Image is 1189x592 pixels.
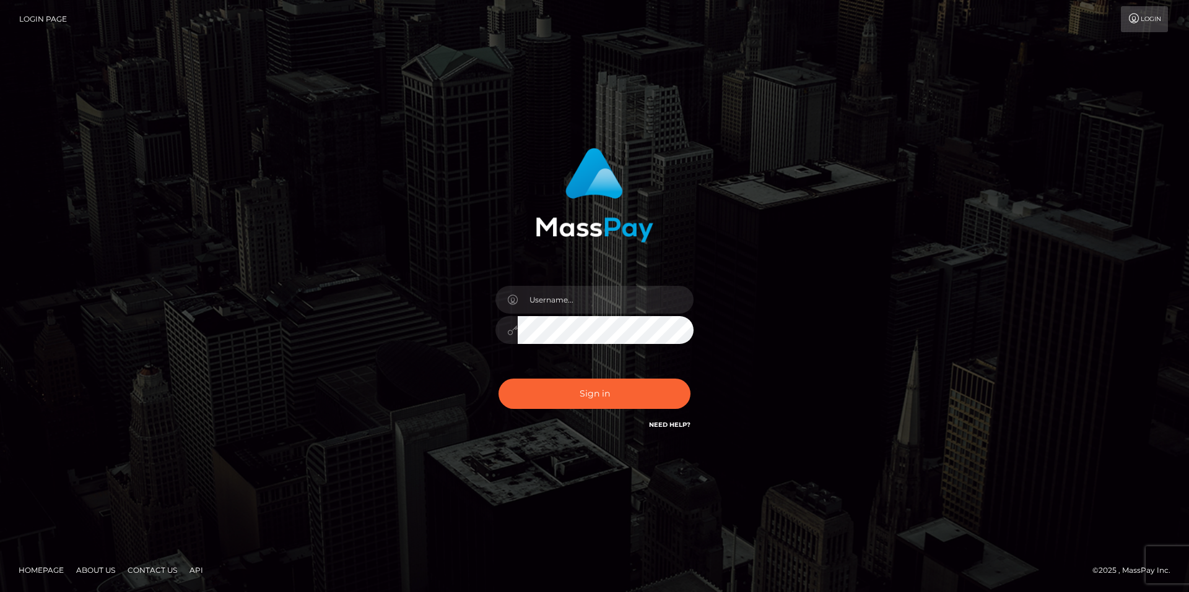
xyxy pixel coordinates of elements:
[14,560,69,580] a: Homepage
[19,6,67,32] a: Login Page
[536,148,653,242] img: MassPay Login
[123,560,182,580] a: Contact Us
[499,379,690,409] button: Sign in
[185,560,208,580] a: API
[1092,564,1180,577] div: © 2025 , MassPay Inc.
[71,560,120,580] a: About Us
[518,286,694,314] input: Username...
[1121,6,1168,32] a: Login
[649,421,690,429] a: Need Help?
